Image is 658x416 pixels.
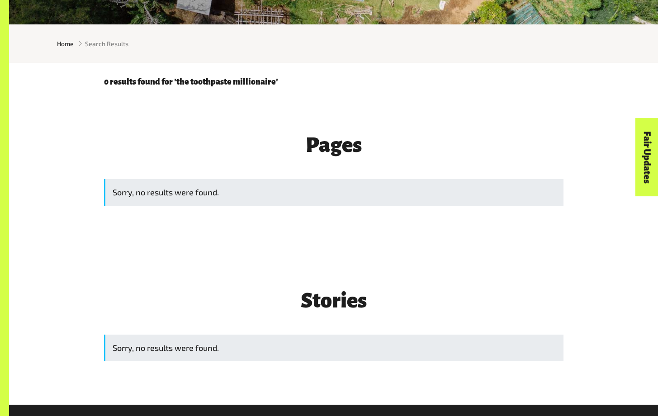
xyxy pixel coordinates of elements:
[104,289,563,312] h3: Stories
[85,39,128,48] span: Search Results
[104,335,563,361] div: Sorry, no results were found.
[104,179,563,206] div: Sorry, no results were found.
[104,77,563,86] p: 0 results found for 'the toothpaste millionaire'
[57,39,74,48] a: Home
[104,134,563,156] h3: Pages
